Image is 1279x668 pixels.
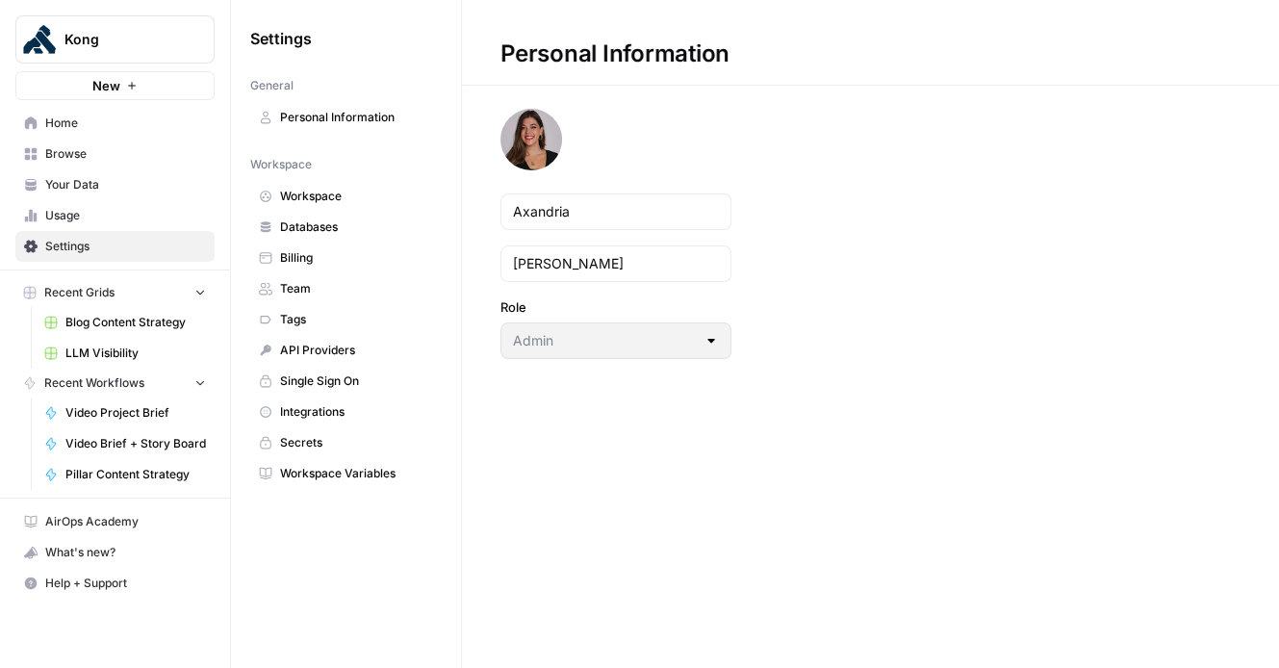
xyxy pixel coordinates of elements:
a: Databases [250,212,442,243]
span: Workspace [250,156,312,173]
a: Workspace Variables [250,458,442,489]
a: Billing [250,243,442,273]
span: Kong [64,30,181,49]
span: Video Brief + Story Board [65,435,206,452]
a: Personal Information [250,102,442,133]
span: Workspace Variables [280,465,433,482]
a: Usage [15,200,215,231]
span: Tags [280,311,433,328]
button: Workspace: Kong [15,15,215,64]
a: Home [15,108,215,139]
span: Settings [250,27,312,50]
a: LLM Visibility [36,338,215,369]
span: API Providers [280,342,433,359]
span: Your Data [45,176,206,193]
a: Video Brief + Story Board [36,428,215,459]
span: General [250,77,294,94]
span: Secrets [280,434,433,451]
span: Home [45,115,206,132]
a: Pillar Content Strategy [36,459,215,490]
span: Personal Information [280,109,433,126]
span: Databases [280,218,433,236]
label: Role [500,297,731,317]
a: Video Project Brief [36,398,215,428]
a: Single Sign On [250,366,442,397]
button: Help + Support [15,568,215,599]
button: New [15,71,215,100]
div: Personal Information [462,39,768,69]
a: Integrations [250,397,442,427]
a: Your Data [15,169,215,200]
a: Team [250,273,442,304]
span: Recent Workflows [44,374,144,392]
span: LLM Visibility [65,345,206,362]
button: Recent Grids [15,278,215,307]
button: Recent Workflows [15,369,215,398]
a: Tags [250,304,442,335]
span: Blog Content Strategy [65,314,206,331]
span: Help + Support [45,575,206,592]
a: AirOps Academy [15,506,215,537]
a: Settings [15,231,215,262]
a: Secrets [250,427,442,458]
span: Usage [45,207,206,224]
span: New [92,76,120,95]
span: Browse [45,145,206,163]
span: Recent Grids [44,284,115,301]
img: avatar [500,109,562,170]
a: Browse [15,139,215,169]
span: AirOps Academy [45,513,206,530]
span: Integrations [280,403,433,421]
span: Workspace [280,188,433,205]
a: Workspace [250,181,442,212]
span: Settings [45,238,206,255]
span: Video Project Brief [65,404,206,422]
span: Single Sign On [280,373,433,390]
a: API Providers [250,335,442,366]
span: Billing [280,249,433,267]
a: Blog Content Strategy [36,307,215,338]
button: What's new? [15,537,215,568]
img: Kong Logo [22,22,57,57]
span: Pillar Content Strategy [65,466,206,483]
div: What's new? [16,538,214,567]
span: Team [280,280,433,297]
